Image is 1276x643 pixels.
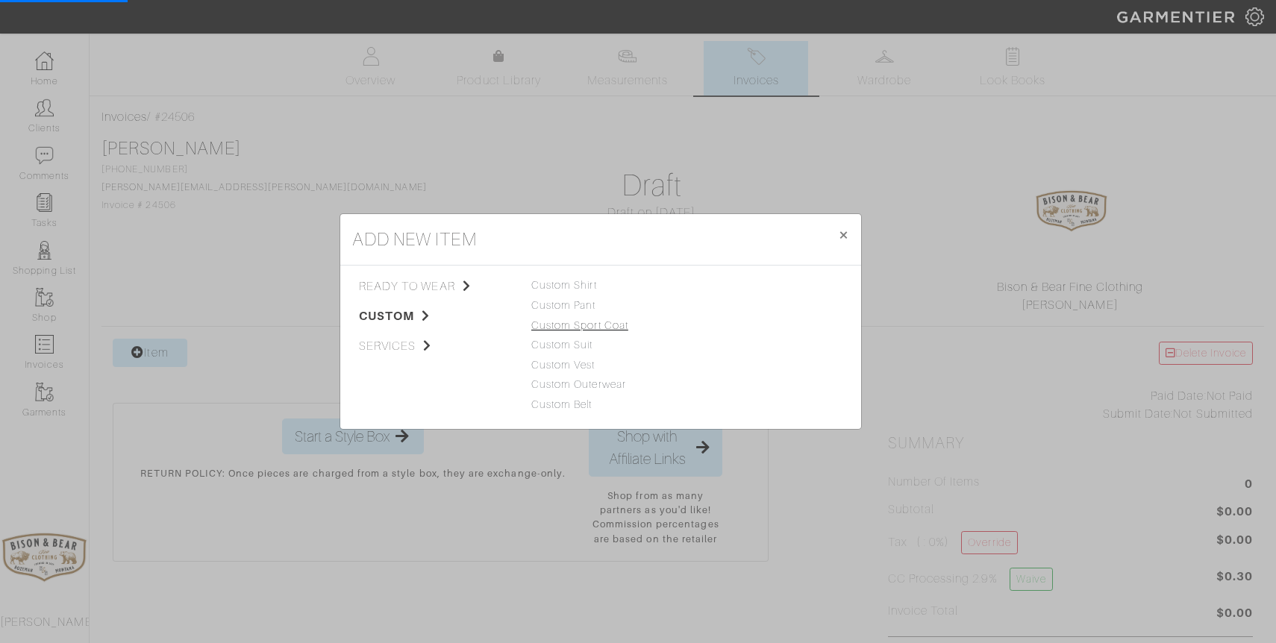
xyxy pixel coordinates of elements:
span: ready to wear [359,277,509,295]
a: Custom Vest [531,359,595,371]
a: Custom Suit [531,339,593,351]
h4: add new item [352,226,477,253]
span: custom [359,307,509,325]
a: Custom Shirt [531,279,597,291]
a: Custom Pant [531,299,596,311]
span: services [359,337,509,355]
span: × [838,225,849,245]
a: Custom Sport Coat [531,319,628,331]
a: Custom Outerwear [531,378,626,390]
a: Custom Belt [531,398,592,410]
